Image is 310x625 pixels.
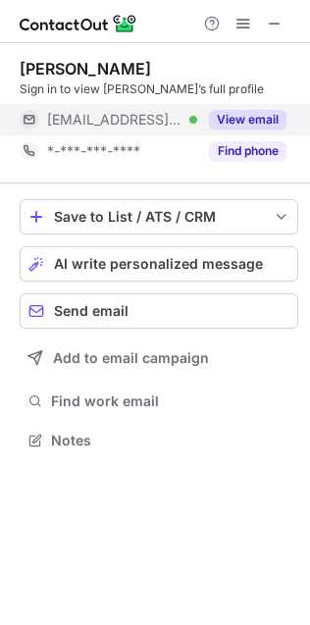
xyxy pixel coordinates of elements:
[20,427,298,454] button: Notes
[20,199,298,234] button: save-profile-one-click
[20,293,298,329] button: Send email
[20,12,137,35] img: ContactOut v5.3.10
[54,256,263,272] span: AI write personalized message
[51,392,290,410] span: Find work email
[20,388,298,415] button: Find work email
[20,80,298,98] div: Sign in to view [PERSON_NAME]’s full profile
[54,303,129,319] span: Send email
[20,340,298,376] button: Add to email campaign
[53,350,209,366] span: Add to email campaign
[20,246,298,282] button: AI write personalized message
[209,110,286,130] button: Reveal Button
[54,209,264,225] div: Save to List / ATS / CRM
[47,111,182,129] span: [EMAIL_ADDRESS][DOMAIN_NAME]
[51,432,290,449] span: Notes
[209,141,286,161] button: Reveal Button
[20,59,151,78] div: [PERSON_NAME]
